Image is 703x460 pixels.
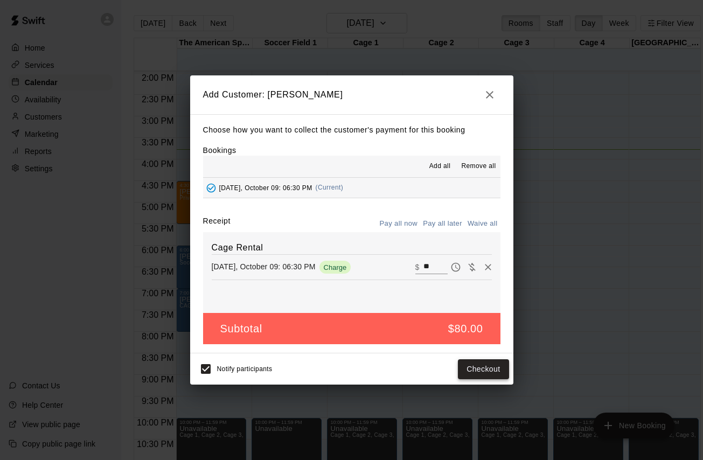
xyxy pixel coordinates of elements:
[219,184,312,191] span: [DATE], October 09: 06:30 PM
[464,262,480,271] span: Waive payment
[316,184,344,191] span: (Current)
[203,178,500,198] button: Added - Collect Payment[DATE], October 09: 06:30 PM(Current)
[319,263,351,271] span: Charge
[203,215,231,232] label: Receipt
[461,161,496,172] span: Remove all
[448,322,483,336] h5: $80.00
[377,215,421,232] button: Pay all now
[458,359,509,379] button: Checkout
[465,215,500,232] button: Waive all
[480,259,496,275] button: Remove
[203,123,500,137] p: Choose how you want to collect the customer's payment for this booking
[212,241,492,255] h6: Cage Rental
[190,75,513,114] h2: Add Customer: [PERSON_NAME]
[203,146,236,155] label: Bookings
[220,322,262,336] h5: Subtotal
[212,261,316,272] p: [DATE], October 09: 06:30 PM
[217,366,273,373] span: Notify participants
[415,262,420,273] p: $
[203,180,219,196] button: Added - Collect Payment
[429,161,451,172] span: Add all
[420,215,465,232] button: Pay all later
[422,158,457,175] button: Add all
[448,262,464,271] span: Pay later
[457,158,500,175] button: Remove all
